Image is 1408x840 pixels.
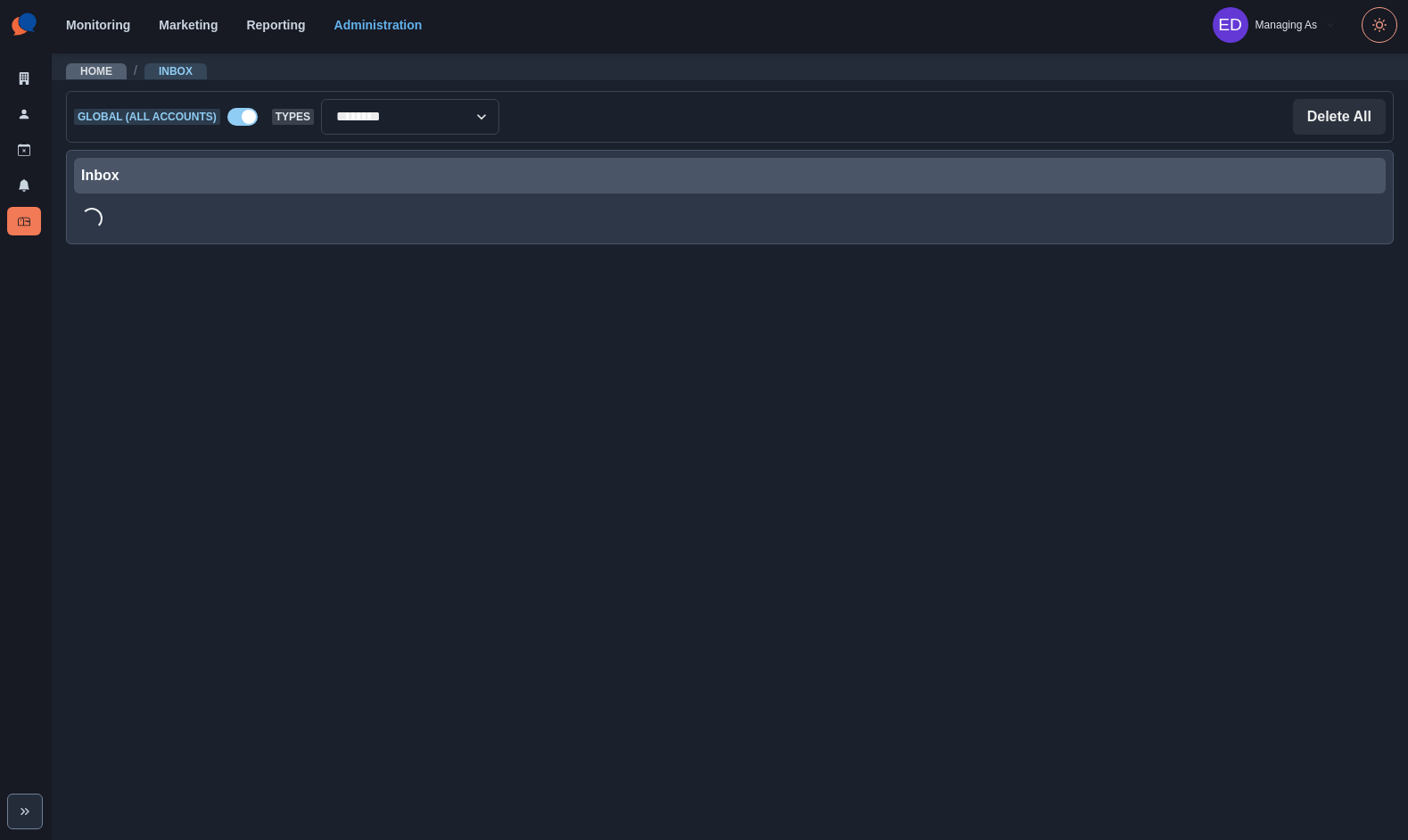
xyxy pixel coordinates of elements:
a: Draft Posts [7,136,41,164]
span: / [134,62,137,80]
nav: breadcrumb [66,62,207,80]
a: Inbox [159,65,193,78]
a: Monitoring [66,18,130,32]
a: Inbox [7,207,41,235]
button: Delete All [1293,99,1386,135]
a: Home [80,65,112,78]
a: Clients [7,64,41,93]
a: Administration [334,18,423,32]
a: Marketing [159,18,218,32]
span: Global (All Accounts) [74,109,220,125]
button: Expand [7,794,43,829]
a: Users [7,100,41,128]
button: Managing As [1198,7,1351,43]
a: Reporting [246,18,305,32]
div: Elizabeth Dempsey [1218,4,1242,46]
div: Inbox [81,165,1379,186]
button: Toggle Mode [1362,7,1397,43]
a: Notifications [7,171,41,200]
div: Managing As [1256,19,1317,31]
span: Types [272,109,314,125]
